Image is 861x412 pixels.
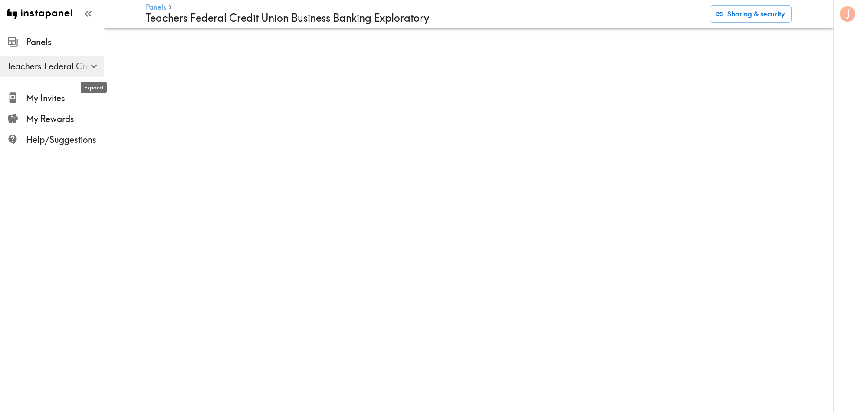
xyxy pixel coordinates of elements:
span: Teachers Federal Credit Union Business Banking Exploratory [7,60,104,73]
button: Sharing & security [710,5,792,23]
button: J [839,5,856,23]
div: Expand [81,82,107,93]
span: Help/Suggestions [26,134,104,146]
h4: Teachers Federal Credit Union Business Banking Exploratory [146,12,703,24]
a: Panels [146,3,166,12]
span: J [846,7,850,22]
span: Panels [26,36,104,48]
span: My Invites [26,92,104,104]
span: My Rewards [26,113,104,125]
